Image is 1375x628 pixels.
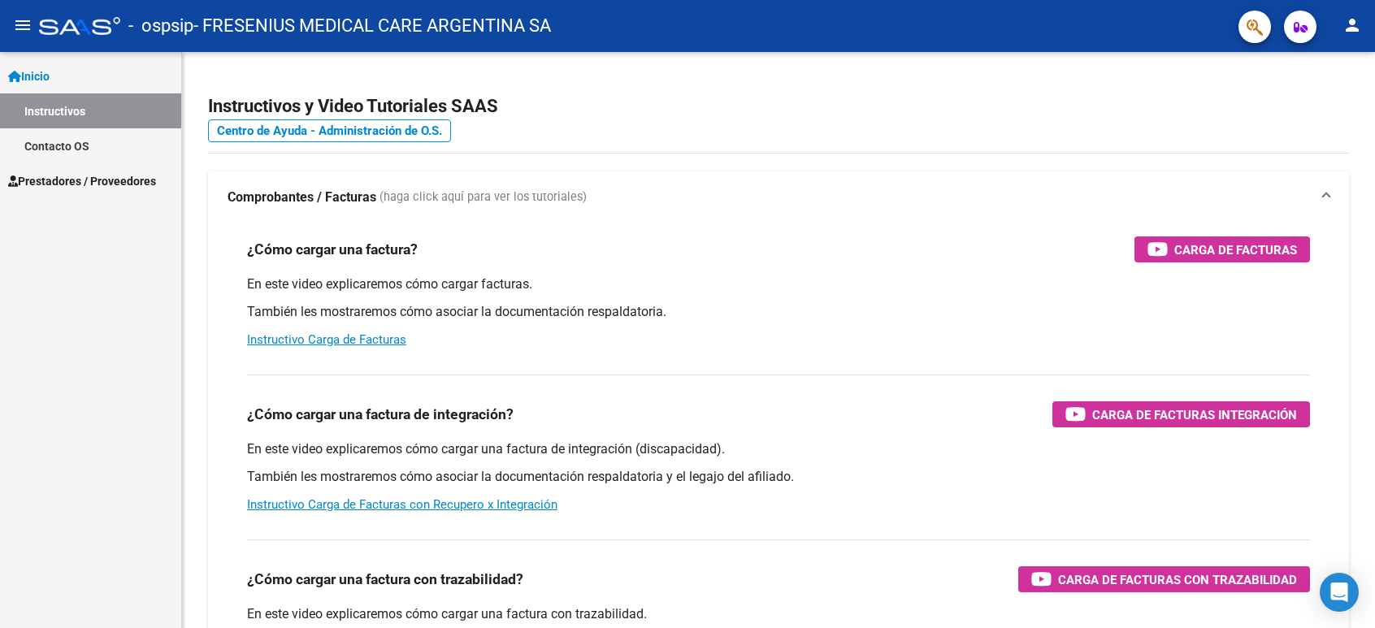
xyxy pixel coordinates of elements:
[247,568,523,591] h3: ¿Cómo cargar una factura con trazabilidad?
[228,188,376,206] strong: Comprobantes / Facturas
[247,440,1310,458] p: En este video explicaremos cómo cargar una factura de integración (discapacidad).
[247,303,1310,321] p: También les mostraremos cómo asociar la documentación respaldatoria.
[247,605,1310,623] p: En este video explicaremos cómo cargar una factura con trazabilidad.
[193,8,551,44] span: - FRESENIUS MEDICAL CARE ARGENTINA SA
[247,403,514,426] h3: ¿Cómo cargar una factura de integración?
[1174,240,1297,260] span: Carga de Facturas
[128,8,193,44] span: - ospsip
[247,332,406,347] a: Instructivo Carga de Facturas
[1092,405,1297,425] span: Carga de Facturas Integración
[1134,236,1310,262] button: Carga de Facturas
[208,171,1349,223] mat-expansion-panel-header: Comprobantes / Facturas (haga click aquí para ver los tutoriales)
[1058,570,1297,590] span: Carga de Facturas con Trazabilidad
[1320,573,1359,612] div: Open Intercom Messenger
[208,119,451,142] a: Centro de Ayuda - Administración de O.S.
[247,497,557,512] a: Instructivo Carga de Facturas con Recupero x Integración
[247,238,418,261] h3: ¿Cómo cargar una factura?
[8,172,156,190] span: Prestadores / Proveedores
[247,275,1310,293] p: En este video explicaremos cómo cargar facturas.
[380,188,587,206] span: (haga click aquí para ver los tutoriales)
[1052,401,1310,427] button: Carga de Facturas Integración
[208,91,1349,122] h2: Instructivos y Video Tutoriales SAAS
[1018,566,1310,592] button: Carga de Facturas con Trazabilidad
[1342,15,1362,35] mat-icon: person
[13,15,33,35] mat-icon: menu
[247,468,1310,486] p: También les mostraremos cómo asociar la documentación respaldatoria y el legajo del afiliado.
[8,67,50,85] span: Inicio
